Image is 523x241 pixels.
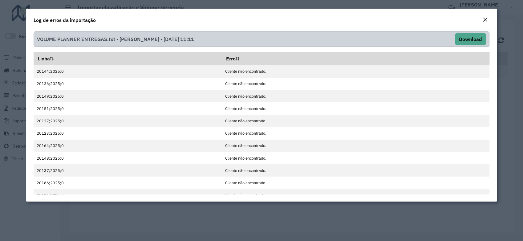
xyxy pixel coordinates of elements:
td: Cliente não encontrado. [222,127,489,140]
td: Cliente não encontrado. [222,140,489,152]
h4: Log de erros da importação [34,16,96,24]
button: Close [481,16,489,24]
td: 20136;2025;0 [34,78,222,90]
td: 20123;2025;0 [34,127,222,140]
td: Cliente não encontrado. [222,115,489,127]
td: 20137;2025;0 [34,164,222,177]
td: Cliente não encontrado. [222,189,489,202]
td: Cliente não encontrado. [222,102,489,115]
td: 20166;2025;0 [34,177,222,189]
td: Cliente não encontrado. [222,164,489,177]
td: 20151;2025;0 [34,102,222,115]
span: VOLUME PLANNER ENTREGAS.txt - [PERSON_NAME] - [DATE] 11:11 [37,33,194,45]
td: Cliente não encontrado. [222,177,489,189]
td: Cliente não encontrado. [222,152,489,164]
td: 20131;2025;0 [34,189,222,202]
td: Cliente não encontrado. [222,65,489,78]
td: 20164;2025;0 [34,140,222,152]
td: 20149;2025;0 [34,90,222,102]
td: 20148;2025;0 [34,152,222,164]
button: Download [455,33,486,45]
td: 20127;2025;0 [34,115,222,127]
td: 20144;2025;0 [34,65,222,78]
th: Erro [222,52,489,65]
em: Fechar [483,17,488,22]
td: Cliente não encontrado. [222,90,489,102]
td: Cliente não encontrado. [222,78,489,90]
th: Linha [34,52,222,65]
